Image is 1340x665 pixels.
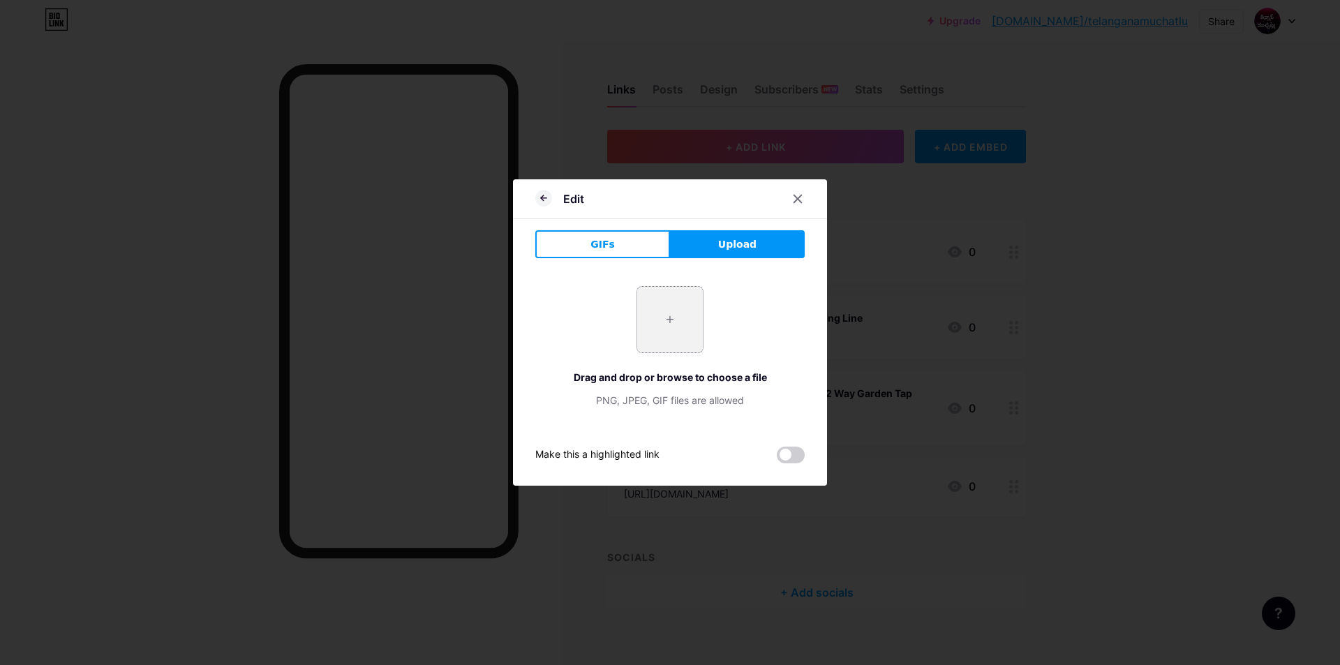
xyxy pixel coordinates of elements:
[563,190,584,207] div: Edit
[718,237,757,252] span: Upload
[535,370,805,384] div: Drag and drop or browse to choose a file
[670,230,805,258] button: Upload
[590,237,615,252] span: GIFs
[535,393,805,408] div: PNG, JPEG, GIF files are allowed
[535,230,670,258] button: GIFs
[535,447,660,463] div: Make this a highlighted link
